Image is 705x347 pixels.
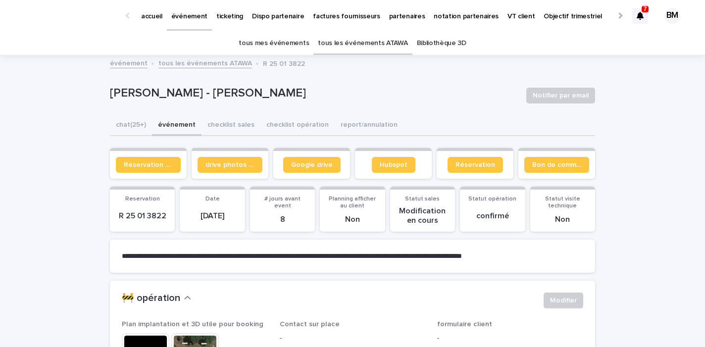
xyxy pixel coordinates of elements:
span: Réservation client [124,161,173,168]
a: tous les événements ATAWA [158,57,252,68]
button: 🚧 opération [122,293,191,304]
p: - [280,333,426,344]
a: Réservation [448,157,503,173]
button: checklist opération [260,115,335,136]
p: 8 [256,215,309,224]
span: Modifier [550,296,577,305]
a: Bibliothèque 3D [417,32,466,55]
a: Réservation client [116,157,181,173]
p: confirmé [466,211,519,221]
span: Contact sur place [280,321,340,328]
span: Statut opération [468,196,516,202]
p: Non [536,215,589,224]
p: R 25 01 3822 [263,57,305,68]
p: Non [326,215,379,224]
span: Réservation [455,161,495,168]
a: tous les événements ATAWA [318,32,407,55]
h2: 🚧 opération [122,293,180,304]
p: Modification en cours [396,206,449,225]
button: chat (25+) [110,115,152,136]
a: Google drive [283,157,341,173]
a: Hubspot [372,157,415,173]
span: Plan implantation et 3D utile pour booking [122,321,263,328]
span: Notifier par email [533,91,589,100]
span: # jours avant event [264,196,301,209]
img: Ls34BcGeRexTGTNfXpUC [20,6,116,26]
span: drive photos coordinateur [205,161,254,168]
div: 7 [632,8,648,24]
p: R 25 01 3822 [116,211,169,221]
span: Hubspot [380,161,407,168]
p: [DATE] [186,211,239,221]
p: [PERSON_NAME] - [PERSON_NAME] [110,86,518,100]
button: report/annulation [335,115,403,136]
div: BM [664,8,680,24]
span: Google drive [291,161,333,168]
a: Bon de commande [524,157,589,173]
a: drive photos coordinateur [198,157,262,173]
span: Planning afficher au client [329,196,376,209]
p: - [437,333,583,344]
button: checklist sales [201,115,260,136]
span: Date [205,196,220,202]
p: 7 [644,5,647,12]
span: Reservation [125,196,160,202]
span: formulaire client [437,321,492,328]
span: Statut sales [405,196,440,202]
span: Statut visite technique [545,196,580,209]
button: Modifier [544,293,583,308]
a: événement [110,57,148,68]
span: Bon de commande [532,161,581,168]
a: tous mes événements [239,32,309,55]
button: Notifier par email [526,88,595,103]
button: événement [152,115,201,136]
